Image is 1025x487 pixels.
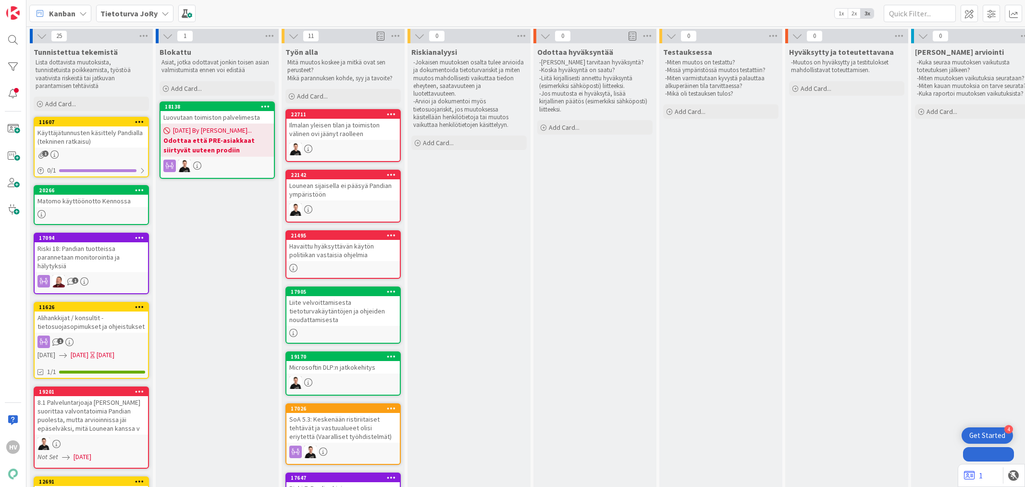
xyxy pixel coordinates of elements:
div: 11626 [35,303,148,312]
div: Riski 18: Pandian tuotteissa parannetaan monitorointia ja hälytyksiä [35,242,148,272]
div: Open Get Started checklist, remaining modules: 4 [962,427,1013,444]
span: 0 [806,30,823,42]
img: JV [178,160,191,172]
span: 1x [835,9,848,18]
span: Add Card... [926,107,957,116]
img: JV [37,437,50,450]
span: Tunnistettua tekemistä [34,47,118,57]
div: 4 [1004,425,1013,434]
span: Odottaa hyväksyntää [537,47,613,57]
div: Käyttäjätunnusten käsittely Pandialla (tekninen ratkaisu) [35,126,148,148]
a: 192018.1 Palveluntarjoaja [PERSON_NAME] suorittaa valvontatoimia Pandian puolesta, mutta arvioinn... [34,387,149,469]
div: 19170Microsoftin DLP:n jatkokehitys [286,352,400,374]
div: Ilmalan yleisen tilan ja toimiston välinen ovi jäänyt raolleen [286,119,400,140]
span: Add Card... [171,84,202,93]
img: JV [289,376,302,389]
span: [DATE] [74,452,91,462]
div: 11607 [39,119,148,125]
p: -Mikä oli testauksen tulos? [665,90,777,98]
div: 17026 [286,404,400,413]
div: 22142Lounean sijaisella ei pääsyä Pandian ympäristöön [286,171,400,200]
a: 17026SoA 5.3: Keskenään ristiriitaiset tehtävät ja vastuualueet olisi eriytettä (Vaaralliset työh... [285,403,401,465]
div: 17026 [291,405,400,412]
span: Add Card... [45,100,76,108]
div: 17094 [35,234,148,242]
div: Liite velvoittamisesta tietoturvakäytäntöjen ja ohjeiden noudattamisesta [286,296,400,326]
a: 20266Matomo käyttöönotto Kennossa [34,185,149,225]
div: 17094 [39,235,148,241]
div: JV [35,437,148,450]
div: HV [6,440,20,454]
span: [DATE] [37,350,55,360]
p: Mitä muutos koskee ja mitkä ovat sen perusteet? [287,59,399,75]
p: -Liitä kirjallisesti annettu hyväksyntä (esimerkiksi sähköposti) liitteeksi. [539,75,651,90]
div: JV [286,143,400,155]
div: 21495Havaittu hyäksyttävän käytön politiikan vastaisia ohjelmia [286,231,400,261]
span: Työn alla [285,47,318,57]
div: 19201 [35,387,148,396]
p: -Arvioi ja dokumentoi myös tietosuojariskit, jos muutoksessa käsitellään henkilötietoja tai muuto... [413,98,525,129]
div: SoA 5.3: Keskenään ristiriitaiset tehtävät ja vastuualueet olisi eriytettä (Vaaralliset työhdiste... [286,413,400,443]
div: 12691 [39,478,148,485]
div: 17026SoA 5.3: Keskenään ristiriitaiset tehtävät ja vastuualueet olisi eriytettä (Vaaralliset työh... [286,404,400,443]
span: Add Card... [549,123,580,132]
div: 22711 [286,110,400,119]
img: avatar [6,467,20,481]
div: 20266 [39,187,148,194]
span: Add Card... [297,92,328,100]
p: -Missä ympäristössä muutos testattiin? [665,66,777,74]
img: JS [52,275,65,287]
div: JS [35,275,148,287]
span: 1 [57,338,63,344]
span: Muutoksen arviointi [915,47,1004,57]
span: Riskianalyysi [411,47,457,57]
div: 17647 [286,474,400,482]
span: Testauksessa [663,47,712,57]
a: 22142Lounean sijaisella ei pääsyä Pandian ympäristöönJV [285,170,401,223]
div: 22142 [286,171,400,179]
div: 17094Riski 18: Pandian tuotteissa parannetaan monitorointia ja hälytyksiä [35,234,148,272]
div: 17905 [286,287,400,296]
a: 11626Alihankkijat / konsultit - tietosuojasopimukset ja ohjeistukset[DATE][DATE][DATE]1/1 [34,302,149,379]
div: 11607 [35,118,148,126]
div: 22142 [291,172,400,178]
img: JV [289,203,302,216]
a: 17094Riski 18: Pandian tuotteissa parannetaan monitorointia ja hälytyksiäJS [34,233,149,294]
span: 0 / 1 [47,165,56,175]
a: 18138Luovutaan toimiston palvelimesta[DATE] By [PERSON_NAME]...Odottaa että PRE-asiakkaat siirtyv... [160,101,275,179]
p: -Jos muutosta ei hyväksytä, lisää kirjallinen päätös (esimerkiksi sähköposti) liitteeksi. [539,90,651,113]
span: 1/1 [47,367,56,377]
div: 22711 [291,111,400,118]
div: 19170 [286,352,400,361]
p: Asiat, jotka odottavat jonkin toisen asian valmistumista ennen voi edistää [161,59,273,75]
span: 1 [72,277,78,284]
div: 19170 [291,353,400,360]
div: 17647 [291,475,400,481]
p: Lista dottavista muutoksista, tunnistetuista poikkeamista, työstöä vaativista riskeistä tai jatku... [36,59,147,90]
span: Add Card... [675,107,705,116]
img: Visit kanbanzone.com [6,6,20,20]
span: 0 [429,30,445,42]
div: Matomo käyttöönotto Kennossa [35,195,148,207]
div: [DATE] [97,350,114,360]
b: Tietoturva JoRy [100,9,158,18]
span: [DATE] By [PERSON_NAME]... [173,125,252,136]
div: JV [286,376,400,389]
span: 1 [177,30,193,42]
div: 20266 [35,186,148,195]
a: 17905Liite velvoittamisesta tietoturvakäytäntöjen ja ohjeiden noudattamisesta [285,287,401,344]
span: Blokattu [160,47,191,57]
span: 3x [861,9,874,18]
div: 8.1 Palveluntarjoaja [PERSON_NAME] suorittaa valvontatoimia Pandian puolesta, mutta arvioinnissa ... [35,396,148,435]
div: 21495 [291,232,400,239]
input: Quick Filter... [884,5,956,22]
span: Kanban [49,8,75,19]
span: 0 [680,30,697,42]
span: 11 [303,30,319,42]
a: 21495Havaittu hyäksyttävän käytön politiikan vastaisia ohjelmia [285,230,401,279]
p: -Miten varmistutaan kyvystä palauttaa alkuperäinen tila tarvittaessa? [665,75,777,90]
div: 11626Alihankkijat / konsultit - tietosuojasopimukset ja ohjeistukset [35,303,148,333]
div: JV [286,203,400,216]
span: Add Card... [801,84,831,93]
p: -Muutos on hyväksytty ja testitulokset mahdollistavat toteuttamisen. [791,59,902,75]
